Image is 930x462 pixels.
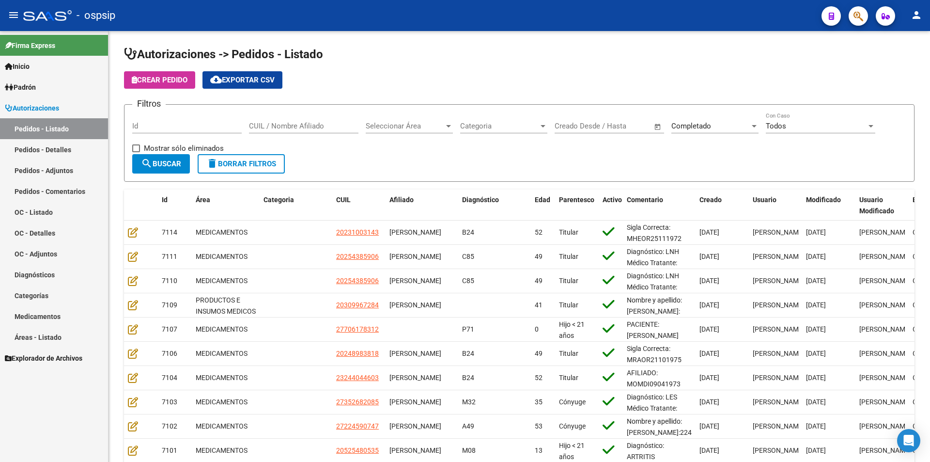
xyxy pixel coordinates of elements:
span: Titular [559,350,578,357]
span: Inicio [5,61,30,72]
span: Explorador de Archivos [5,353,82,364]
span: [PERSON_NAME] [859,277,911,285]
span: [PERSON_NAME] [859,350,911,357]
span: MEDICAMENTOS [196,350,248,357]
span: [PERSON_NAME] [859,325,911,333]
datatable-header-cell: Creado [696,190,749,222]
span: Exportar CSV [210,76,275,84]
span: 35 [535,398,542,406]
span: [DATE] [699,228,719,236]
button: Exportar CSV [202,71,282,89]
span: [PERSON_NAME] [859,253,911,260]
button: Crear Pedido [124,71,195,89]
span: 20525480535 [336,446,379,454]
span: [PERSON_NAME] [753,277,805,285]
span: [PERSON_NAME] [753,325,805,333]
span: [DATE] [699,374,719,382]
span: MEDICAMENTOS [196,422,248,430]
span: [DATE] [699,301,719,309]
span: Hijo < 21 años [559,442,585,461]
span: Comentario [627,196,663,204]
datatable-header-cell: Diagnóstico [458,190,531,222]
input: Fecha fin [603,122,650,130]
span: Firma Express [5,40,55,51]
span: 20254385906 [336,253,379,260]
span: [DATE] [699,253,719,260]
span: Modificado [806,196,841,204]
span: Cónyuge [559,422,586,430]
span: A49 [462,422,474,430]
span: Afiliado [389,196,414,204]
span: [PERSON_NAME] [389,228,441,236]
span: [DATE] [699,350,719,357]
span: [DATE] [699,446,719,454]
datatable-header-cell: Usuario Modificado [855,190,909,222]
span: [DATE] [806,446,826,454]
span: [PERSON_NAME] [753,228,805,236]
span: 7101 [162,446,177,454]
span: MEDICAMENTOS [196,446,248,454]
span: 20309967284 [336,301,379,309]
span: Borrar Filtros [206,159,276,168]
span: 49 [535,253,542,260]
span: [PERSON_NAME] [389,398,441,406]
span: 27224590747 [336,422,379,430]
span: Todos [766,122,786,130]
span: 41 [535,301,542,309]
div: Open Intercom Messenger [897,429,920,452]
span: 7103 [162,398,177,406]
span: Categoria [263,196,294,204]
span: 27352682085 [336,398,379,406]
span: M32 [462,398,476,406]
span: [PERSON_NAME] [389,277,441,285]
span: Titular [559,301,578,309]
span: B24 [462,228,474,236]
span: 0 [535,325,539,333]
span: Autorizaciones -> Pedidos - Listado [124,48,323,61]
span: MEDICAMENTOS [196,374,248,382]
span: - ospsip [77,5,115,26]
span: 7111 [162,253,177,260]
span: 7114 [162,228,177,236]
span: [PERSON_NAME] [753,398,805,406]
span: Id [162,196,168,204]
span: Sigla Correcta: MHEOR25111972 Medico Tratante: [PERSON_NAME] Teléfono: [PHONE_NUMBER] Correo elec... [627,223,686,364]
span: [PERSON_NAME] [753,422,805,430]
span: C85 [462,277,474,285]
datatable-header-cell: CUIL [332,190,386,222]
datatable-header-cell: Id [158,190,192,222]
span: Completado [671,122,711,130]
mat-icon: cloud_download [210,74,222,85]
span: [PERSON_NAME] [859,228,911,236]
span: [PERSON_NAME] [389,350,441,357]
datatable-header-cell: Parentesco [555,190,599,222]
span: Diagnóstico: LNH Médico Tratante: [PERSON_NAME]: [PHONE_NUMBER]. Correo electrónico: [EMAIL_ADDRE... [627,248,686,344]
span: [DATE] [806,325,826,333]
span: [DATE] [699,422,719,430]
span: [PERSON_NAME] [389,374,441,382]
input: Fecha inicio [555,122,594,130]
span: [DATE] [806,350,826,357]
span: Diagnóstico: LNH Médico Tratante: [PERSON_NAME]: [PHONE_NUMBER]. Correo electrónico: [EMAIL_ADDRE... [627,272,686,368]
span: 7107 [162,325,177,333]
span: Área [196,196,210,204]
span: Titular [559,253,578,260]
span: [DATE] [806,301,826,309]
span: 7104 [162,374,177,382]
span: 52 [535,228,542,236]
datatable-header-cell: Usuario [749,190,802,222]
span: [PERSON_NAME] [753,374,805,382]
span: Seleccionar Área [366,122,444,130]
datatable-header-cell: Comentario [623,190,696,222]
span: Nombre y apellido: [PERSON_NAME]: 30996728 Paciente internado en [GEOGRAPHIC_DATA][PERSON_NAME] T... [627,296,692,392]
span: Padrón [5,82,36,93]
span: M08 [462,446,476,454]
span: 27706178312 [336,325,379,333]
span: 7106 [162,350,177,357]
span: [PERSON_NAME] [753,446,805,454]
span: 7109 [162,301,177,309]
span: MEDICAMENTOS [196,228,248,236]
span: Titular [559,374,578,382]
span: Hijo < 21 años [559,320,585,339]
span: Diagnóstico [462,196,499,204]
